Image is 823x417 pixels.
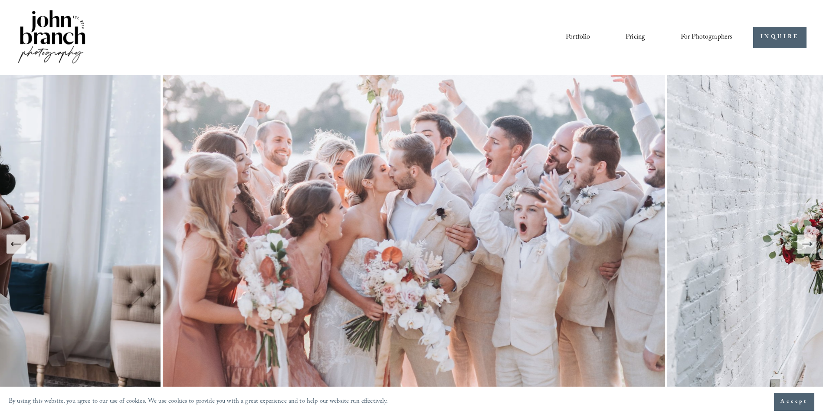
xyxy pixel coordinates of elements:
button: Accept [774,393,814,411]
button: Previous Slide [7,235,26,254]
img: A wedding party celebrating outdoors, featuring a bride and groom kissing amidst cheering bridesm... [161,75,667,413]
button: Next Slide [797,235,816,254]
img: John Branch IV Photography [16,8,87,67]
p: By using this website, you agree to our use of cookies. We use cookies to provide you with a grea... [9,396,388,408]
a: Portfolio [566,30,590,45]
span: For Photographers [681,31,733,44]
a: Pricing [626,30,645,45]
a: folder dropdown [681,30,733,45]
a: INQUIRE [753,27,807,48]
span: Accept [780,397,808,406]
